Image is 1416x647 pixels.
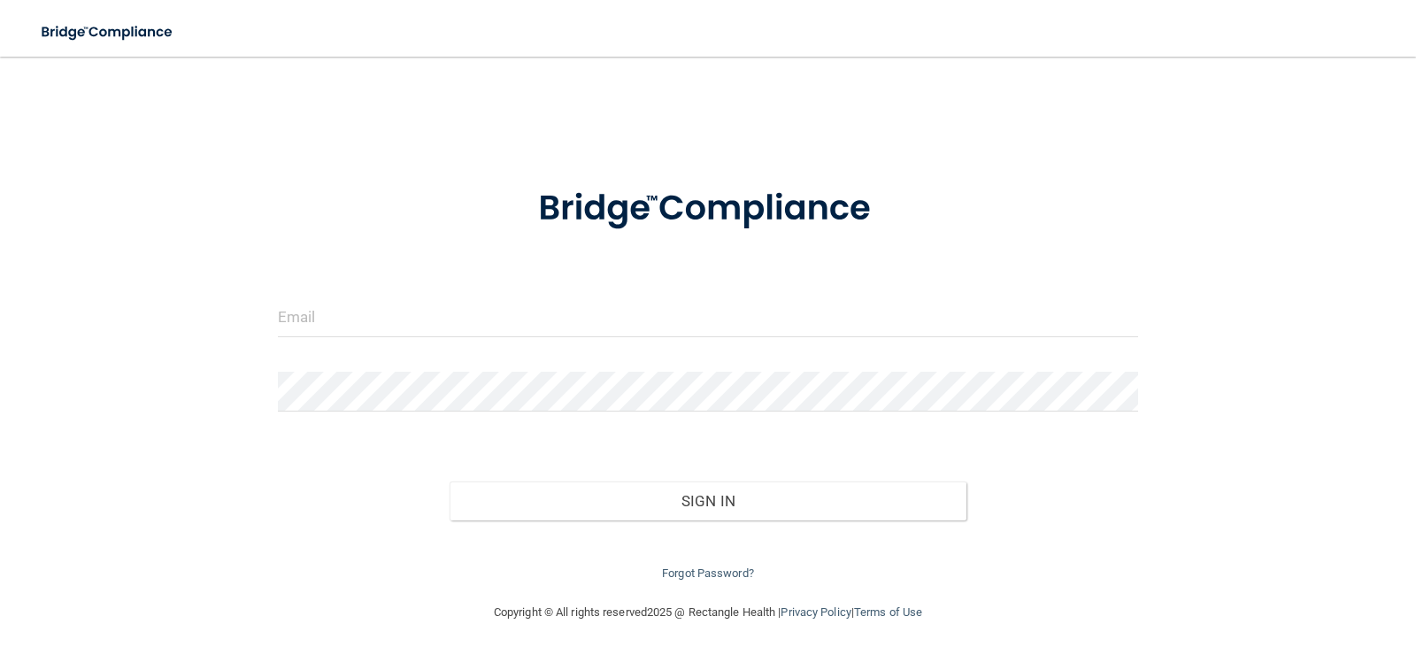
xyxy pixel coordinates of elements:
a: Privacy Policy [781,605,850,619]
a: Forgot Password? [662,566,754,580]
a: Terms of Use [854,605,922,619]
div: Copyright © All rights reserved 2025 @ Rectangle Health | | [385,584,1031,641]
img: bridge_compliance_login_screen.278c3ca4.svg [27,14,189,50]
input: Email [278,297,1139,337]
button: Sign In [450,481,966,520]
img: bridge_compliance_login_screen.278c3ca4.svg [502,163,914,255]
